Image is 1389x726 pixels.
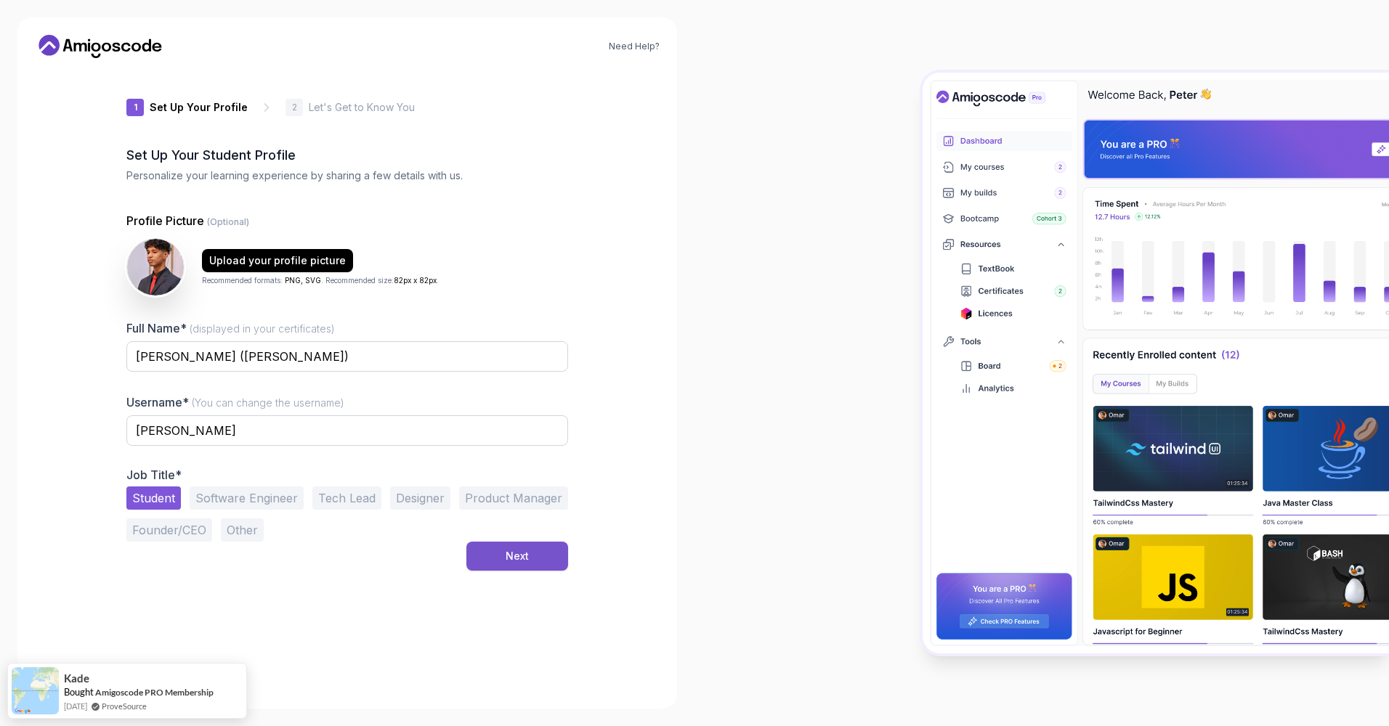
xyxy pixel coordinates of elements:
[64,686,94,698] span: Bought
[192,396,344,409] span: (You can change the username)
[126,518,212,542] button: Founder/CEO
[609,41,660,52] a: Need Help?
[126,341,568,372] input: Enter your Full Name
[102,700,147,712] a: ProveSource
[506,549,529,563] div: Next
[190,486,304,510] button: Software Engineer
[309,100,415,115] p: Let's Get to Know You
[285,276,321,285] span: PNG, SVG
[127,239,184,295] img: user profile image
[95,687,214,698] a: Amigoscode PRO Membership
[126,321,335,335] label: Full Name*
[126,468,568,482] p: Job Title*
[202,249,353,272] button: Upload your profile picture
[466,542,568,571] button: Next
[126,168,568,183] p: Personalize your learning experience by sharing a few details with us.
[126,145,568,166] h2: Set Up Your Student Profile
[35,35,166,58] a: Home link
[292,103,297,112] p: 2
[64,700,87,712] span: [DATE]
[390,486,450,510] button: Designer
[923,73,1389,653] img: Amigoscode Dashboard
[12,667,59,714] img: provesource social proof notification image
[126,415,568,446] input: Enter your Username
[134,103,137,112] p: 1
[126,486,181,510] button: Student
[394,276,437,285] span: 82px x 82px
[312,486,381,510] button: Tech Lead
[459,486,568,510] button: Product Manager
[221,518,264,542] button: Other
[190,322,335,335] span: (displayed in your certificates)
[209,253,346,268] div: Upload your profile picture
[64,672,89,685] span: Kade
[150,100,248,115] p: Set Up Your Profile
[126,395,344,409] label: Username*
[202,275,439,286] p: Recommended formats: . Recommended size: .
[126,212,568,229] p: Profile Picture
[207,216,249,227] span: (Optional)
